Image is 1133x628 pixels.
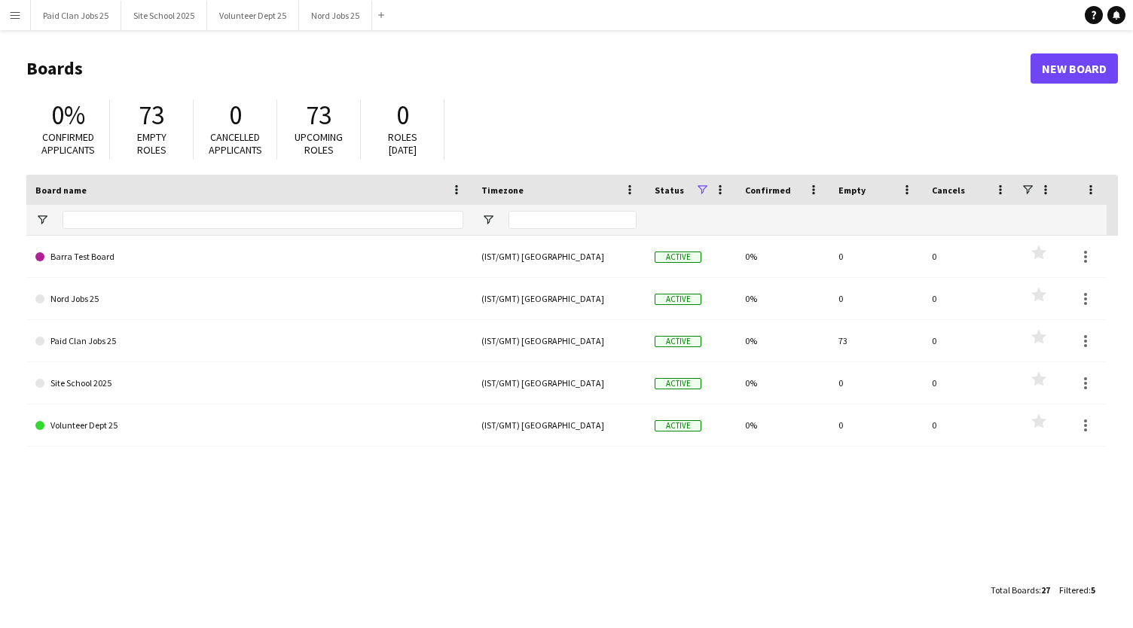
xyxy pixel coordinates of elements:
span: 73 [306,99,331,132]
button: Site School 2025 [121,1,207,30]
div: 0 [829,278,923,319]
span: 0 [229,99,242,132]
h1: Boards [26,57,1031,80]
input: Timezone Filter Input [508,211,637,229]
span: Active [655,294,701,305]
div: 0 [923,236,1016,277]
button: Open Filter Menu [481,213,495,227]
span: Confirmed [745,184,791,196]
div: (IST/GMT) [GEOGRAPHIC_DATA] [472,320,646,361]
div: 0 [923,320,1016,361]
div: 73 [829,320,923,361]
div: 0 [923,362,1016,404]
span: Status [655,184,684,196]
div: (IST/GMT) [GEOGRAPHIC_DATA] [472,236,646,277]
div: 0 [829,236,923,277]
div: : [1059,575,1095,605]
span: Active [655,378,701,389]
a: Nord Jobs 25 [35,278,463,320]
span: Active [655,336,701,347]
a: New Board [1031,53,1118,84]
a: Paid Clan Jobs 25 [35,320,463,362]
div: 0 [829,362,923,404]
div: 0 [923,404,1016,446]
div: 0 [923,278,1016,319]
span: Active [655,420,701,431]
div: 0% [736,320,829,361]
a: Barra Test Board [35,236,463,278]
div: : [991,575,1050,605]
div: 0% [736,404,829,446]
button: Paid Clan Jobs 25 [31,1,121,30]
button: Open Filter Menu [35,213,49,227]
div: 0% [736,362,829,404]
div: (IST/GMT) [GEOGRAPHIC_DATA] [472,278,646,319]
span: 5 [1091,584,1095,596]
button: Nord Jobs 25 [299,1,372,30]
span: Total Boards [991,584,1039,596]
span: Upcoming roles [295,130,343,157]
span: Confirmed applicants [41,130,95,157]
span: Active [655,252,701,263]
div: (IST/GMT) [GEOGRAPHIC_DATA] [472,404,646,446]
span: Roles [DATE] [388,130,417,157]
a: Volunteer Dept 25 [35,404,463,447]
span: Empty roles [137,130,166,157]
span: Filtered [1059,584,1089,596]
span: Cancelled applicants [209,130,262,157]
span: Board name [35,184,87,196]
span: Timezone [481,184,524,196]
span: 0 [396,99,409,132]
span: Cancels [932,184,965,196]
input: Board name Filter Input [63,211,463,229]
span: Empty [838,184,866,196]
div: 0% [736,236,829,277]
span: 0% [51,99,85,132]
div: 0% [736,278,829,319]
div: (IST/GMT) [GEOGRAPHIC_DATA] [472,362,646,404]
a: Site School 2025 [35,362,463,404]
span: 73 [139,99,164,132]
button: Volunteer Dept 25 [207,1,299,30]
div: 0 [829,404,923,446]
span: 27 [1041,584,1050,596]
